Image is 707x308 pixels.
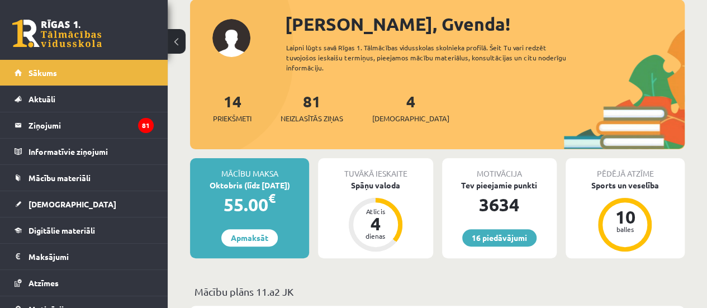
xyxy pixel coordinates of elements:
span: Aktuāli [29,94,55,104]
div: 4 [359,215,392,233]
div: Sports un veselība [566,179,685,191]
a: 14Priekšmeti [213,91,252,124]
p: Mācību plāns 11.a2 JK [194,284,680,299]
a: Spāņu valoda Atlicis 4 dienas [318,179,433,253]
a: Aktuāli [15,86,154,112]
a: Ziņojumi81 [15,112,154,138]
div: Tuvākā ieskaite [318,158,433,179]
div: 10 [608,208,642,226]
div: [PERSON_NAME], Gvenda! [285,11,685,37]
a: Informatīvie ziņojumi [15,139,154,164]
a: Sports un veselība 10 balles [566,179,685,253]
legend: Maksājumi [29,244,154,269]
div: Spāņu valoda [318,179,433,191]
a: Apmaksāt [221,229,278,247]
a: Sākums [15,60,154,86]
span: [DEMOGRAPHIC_DATA] [29,199,116,209]
div: Mācību maksa [190,158,309,179]
div: Laipni lūgts savā Rīgas 1. Tālmācības vidusskolas skolnieka profilā. Šeit Tu vari redzēt tuvojošo... [286,42,583,73]
span: Digitālie materiāli [29,225,95,235]
a: Digitālie materiāli [15,217,154,243]
span: Neizlasītās ziņas [281,113,343,124]
legend: Ziņojumi [29,112,154,138]
a: Mācību materiāli [15,165,154,191]
div: Oktobris (līdz [DATE]) [190,179,309,191]
div: Tev pieejamie punkti [442,179,557,191]
div: dienas [359,233,392,239]
span: [DEMOGRAPHIC_DATA] [372,113,449,124]
span: Mācību materiāli [29,173,91,183]
div: 55.00 [190,191,309,218]
div: balles [608,226,642,233]
div: Pēdējā atzīme [566,158,685,179]
i: 81 [138,118,154,133]
a: 16 piedāvājumi [462,229,537,247]
span: Priekšmeti [213,113,252,124]
legend: Informatīvie ziņojumi [29,139,154,164]
span: € [268,190,276,206]
a: Maksājumi [15,244,154,269]
span: Sākums [29,68,57,78]
a: [DEMOGRAPHIC_DATA] [15,191,154,217]
a: 81Neizlasītās ziņas [281,91,343,124]
a: Rīgas 1. Tālmācības vidusskola [12,20,102,48]
div: 3634 [442,191,557,218]
div: Motivācija [442,158,557,179]
span: Atzīmes [29,278,59,288]
a: 4[DEMOGRAPHIC_DATA] [372,91,449,124]
a: Atzīmes [15,270,154,296]
div: Atlicis [359,208,392,215]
